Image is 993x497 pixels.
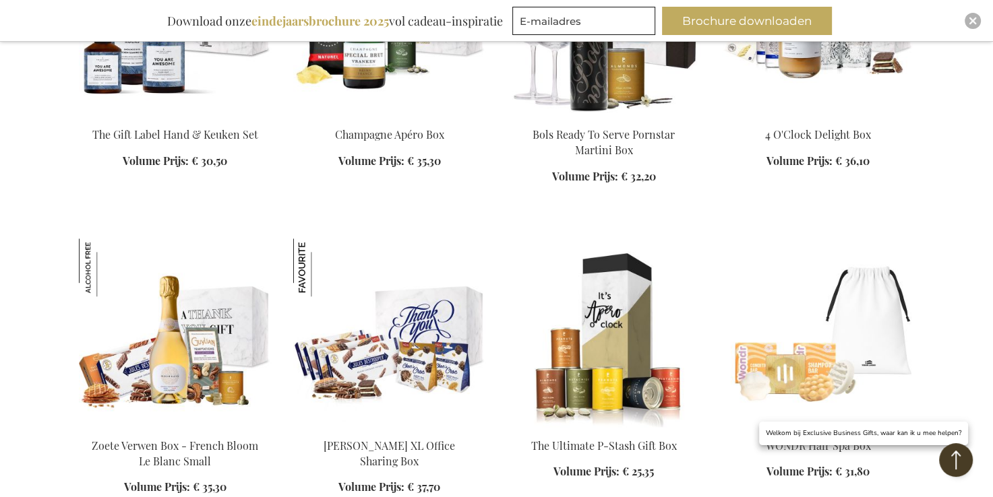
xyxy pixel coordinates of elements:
[293,110,486,123] a: Champagne Apéro Box Champagne Apéro Box
[621,169,656,183] span: € 32,20
[766,154,870,169] a: Volume Prijs: € 36,10
[324,438,455,468] a: [PERSON_NAME] XL Office Sharing Box
[552,169,656,185] a: Volume Prijs: € 32,20
[407,154,441,168] span: € 35,30
[407,479,440,494] span: € 37,70
[191,154,227,168] span: € 30,50
[124,479,190,494] span: Volume Prijs:
[766,154,833,168] span: Volume Prijs:
[512,7,659,39] form: marketing offers and promotions
[965,13,981,29] div: Close
[766,464,833,478] span: Volume Prijs:
[622,464,654,478] span: € 25,35
[508,110,700,123] a: Bols Ready To Serve Pornstar Martini Box
[79,238,272,427] img: Sweet Treats Box - French Bloom Le Blanc Small
[124,479,227,495] a: Volume Prijs: € 35,30
[293,238,486,427] img: Jules Destrooper XL Office Sharing Box
[553,464,654,479] a: Volume Prijs: € 25,35
[508,422,700,434] a: The Ultimate P-Stash Gift Box
[766,438,871,453] a: WONDR Hair Spa Box
[123,154,189,168] span: Volume Prijs:
[338,154,404,168] span: Volume Prijs:
[835,154,870,168] span: € 36,10
[338,154,441,169] a: Volume Prijs: € 35,30
[766,464,870,479] a: Volume Prijs: € 31,80
[662,7,832,35] button: Brochure downloaden
[79,422,272,434] a: Sweet Treats Box - French Bloom Le Blanc Small Zoete Verwen Box - French Bloom Le Blanc Small
[722,238,915,427] img: The WONDR Hair Spa Box
[293,238,351,296] img: Jules Destrooper XL Office Sharing Box
[531,438,677,453] a: The Ultimate P-Stash Gift Box
[835,464,870,478] span: € 31,80
[193,479,227,494] span: € 35,30
[293,422,486,434] a: Jules Destrooper XL Office Sharing Box Jules Destrooper XL Office Sharing Box
[553,464,620,478] span: Volume Prijs:
[722,422,915,434] a: The WONDR Hair Spa Box
[79,238,137,296] img: Zoete Verwen Box - French Bloom Le Blanc Small
[765,127,871,141] a: 4 O'Clock Delight Box
[123,154,227,169] a: Volume Prijs: € 30,50
[338,479,440,495] a: Volume Prijs: € 37,70
[251,13,389,29] b: eindejaarsbrochure 2025
[533,127,675,157] a: Bols Ready To Serve Pornstar Martini Box
[512,7,655,35] input: E-mailadres
[552,169,618,183] span: Volume Prijs:
[722,110,915,123] a: Gimber personeelsgeschenk 4 O'Clock Delight Box
[335,127,444,141] a: Champagne Apéro Box
[969,17,977,25] img: Close
[79,110,272,123] a: The Gift Label Hand & Kitchen Set The Gift Label Hand & Keuken Set
[338,479,404,494] span: Volume Prijs:
[92,438,258,468] a: Zoete Verwen Box - French Bloom Le Blanc Small
[161,7,509,35] div: Download onze vol cadeau-inspiratie
[508,238,700,427] img: The Ultimate P-Stash Gift Box
[92,127,258,141] a: The Gift Label Hand & Keuken Set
